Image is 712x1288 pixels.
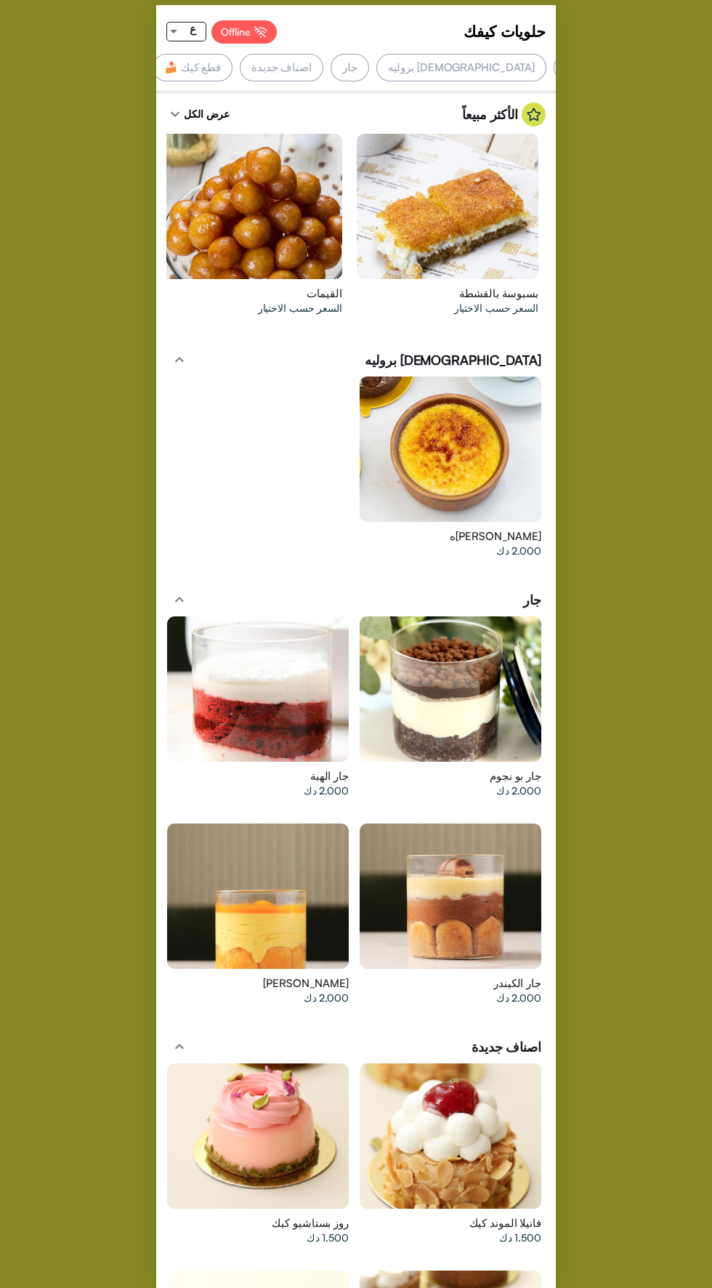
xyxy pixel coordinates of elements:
[166,105,184,123] mat-icon: expand_more
[307,1231,349,1245] span: 1.500 دك
[459,286,538,301] span: بسبوسة بالقشطة
[304,784,349,798] span: 2.000 دك
[258,301,342,315] span: السعر حسب الاختيار
[190,23,196,35] span: ع
[496,784,541,798] span: 2.000 دك
[310,769,349,784] span: جار الهبة
[240,54,323,81] div: اصناف جديدة
[523,591,541,609] span: جار
[254,26,267,38] img: Offline%20Icon.svg
[171,1038,188,1055] mat-icon: expand_less
[304,991,349,1005] span: 2.000 دك
[454,301,538,315] span: السعر حسب الاختيار
[464,20,546,42] span: حلويات كيفك
[166,102,230,126] div: عرض الكل
[171,591,188,608] mat-icon: expand_less
[469,1216,541,1231] span: فانيلا الموند كيك
[554,54,626,81] div: الأكثر مبيعاً
[171,351,188,369] mat-icon: expand_less
[307,286,342,301] span: القيمات
[450,529,541,544] span: [PERSON_NAME]ه
[272,1216,349,1231] span: روز بستاشيو كيك
[365,351,541,369] span: [DEMOGRAPHIC_DATA] بروليه
[493,976,541,991] span: جار الكيندر
[499,1231,541,1245] span: 1.500 دك
[496,544,541,558] span: 2.000 دك
[462,102,546,126] div: الأكثر مبيعاً
[496,991,541,1005] span: 2.000 دك
[472,1038,541,1056] span: اصناف جديدة
[331,54,369,81] div: جار
[211,20,277,44] div: Offline
[153,54,232,81] div: قطع كيك 🍰
[263,976,349,991] span: [PERSON_NAME]
[522,102,546,126] img: star%20in%20circle.svg
[490,769,541,784] span: جار بو نجوم
[376,54,547,81] div: [DEMOGRAPHIC_DATA] بروليه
